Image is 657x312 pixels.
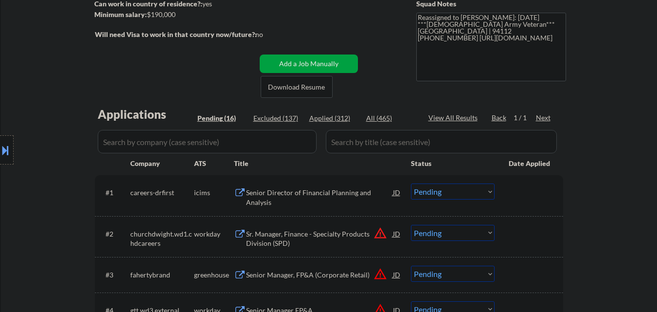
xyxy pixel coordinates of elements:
[130,270,194,280] div: fahertybrand
[392,266,402,283] div: JD
[260,55,358,73] button: Add a Job Manually
[392,225,402,242] div: JD
[366,113,415,123] div: All (465)
[98,130,317,153] input: Search by company (case sensitive)
[234,159,402,168] div: Title
[194,229,234,239] div: workday
[246,270,393,280] div: Senior Manager, FP&A (Corporate Retail)
[373,226,387,240] button: warning_amber
[261,76,333,98] button: Download Resume
[392,184,402,201] div: JD
[194,188,234,198] div: icims
[94,10,147,18] strong: Minimum salary:
[194,159,234,168] div: ATS
[309,113,358,123] div: Applied (312)
[428,113,480,123] div: View All Results
[246,188,393,207] div: Senior Director of Financial Planning and Analysis
[255,30,283,39] div: no
[509,159,551,168] div: Date Applied
[95,30,257,38] strong: Will need Visa to work in that country now/future?:
[373,267,387,281] button: warning_amber
[411,154,495,172] div: Status
[253,113,302,123] div: Excluded (137)
[326,130,557,153] input: Search by title (case sensitive)
[514,113,536,123] div: 1 / 1
[492,113,507,123] div: Back
[197,113,246,123] div: Pending (16)
[94,10,256,19] div: $190,000
[194,270,234,280] div: greenhouse
[246,229,393,248] div: Sr. Manager, Finance - Specialty Products Division (SPD)
[536,113,551,123] div: Next
[106,270,123,280] div: #3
